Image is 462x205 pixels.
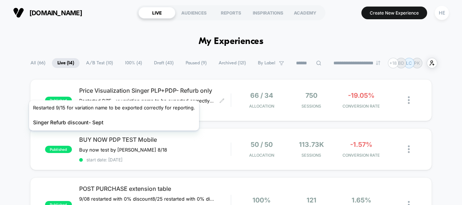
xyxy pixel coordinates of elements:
span: Allocation [249,104,274,109]
div: LIVE [138,7,175,19]
div: ACADEMY [287,7,324,19]
span: All ( 66 ) [25,58,51,68]
button: Create New Experience [361,7,427,19]
span: published [45,97,72,104]
p: PK [414,60,420,66]
span: Price Visualization Singer PLP+PDP- Refurb only [79,87,231,94]
div: REPORTS [212,7,250,19]
button: [DOMAIN_NAME] [11,7,84,19]
img: Visually logo [13,7,24,18]
span: POST PURCHASE extension table [79,185,231,192]
span: A/B Test ( 10 ) [81,58,118,68]
span: Archived ( 121 ) [213,58,251,68]
span: start date: [DATE] [79,157,231,162]
span: 1.65% [352,196,371,204]
div: AUDIENCES [175,7,212,19]
span: 113.73k [299,141,324,148]
span: [DOMAIN_NAME] [29,9,82,17]
span: -1.57% [350,141,372,148]
span: Live ( 14 ) [52,58,80,68]
span: Sessions [288,104,335,109]
span: -19.05% [348,92,374,99]
span: 100% [252,196,271,204]
span: Buy now test by [PERSON_NAME] 8/18 [79,147,167,153]
span: By Label [258,60,275,66]
p: LC [406,60,412,66]
div: HE [435,6,449,20]
span: 100% ( 4 ) [119,58,147,68]
span: Draft ( 43 ) [149,58,179,68]
span: published [45,146,72,153]
span: CONVERSION RATE [338,153,384,158]
span: Allocation [249,153,274,158]
span: Paused ( 9 ) [180,58,212,68]
span: start date: [DATE] [79,108,231,113]
div: INSPIRATIONS [250,7,287,19]
img: close [408,96,410,104]
span: Restarted 9/15 for variation name to be exported correctly for reporting. Singer Refurb discount-... [79,98,214,104]
p: BD [398,60,404,66]
span: 750 [305,92,317,99]
span: CONVERSION RATE [338,104,384,109]
div: + 18 [388,58,398,68]
span: 9/08 restarted with 0% discount﻿8/25 restarted with 0% discount due to Laborday promo [79,196,214,202]
img: end [376,61,380,65]
button: HE [433,5,451,20]
span: BUY NOW PDP TEST Mobile [79,136,231,143]
span: 66 / 34 [250,92,273,99]
span: 121 [307,196,316,204]
h1: My Experiences [199,36,264,47]
span: 50 / 50 [251,141,273,148]
img: close [408,145,410,153]
span: Sessions [288,153,335,158]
